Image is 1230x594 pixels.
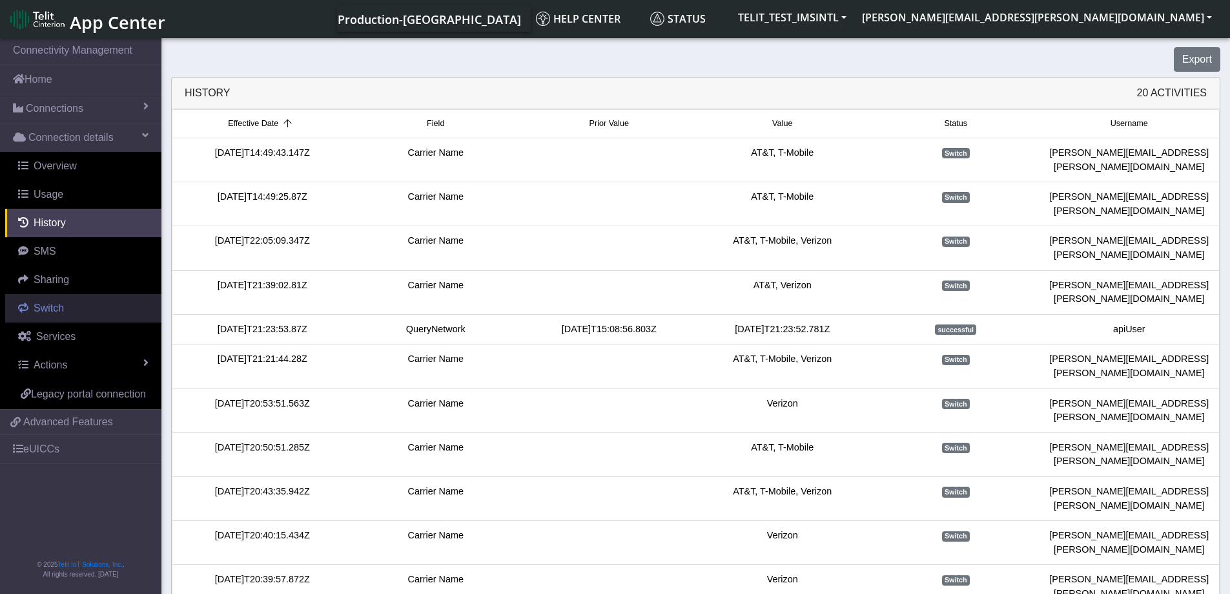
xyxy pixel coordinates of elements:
[5,266,161,294] a: Sharing
[176,352,349,380] div: [DATE]T21:21:44.28Z
[5,351,161,379] a: Actions
[935,324,976,335] span: successful
[942,487,970,497] span: Switch
[58,561,123,568] a: Telit IoT Solutions, Inc.
[349,146,523,174] div: Carrier Name
[349,485,523,513] div: Carrier Name
[176,397,349,425] div: [DATE]T20:53:51.563Z
[34,160,77,171] span: Overview
[531,6,645,32] a: Help center
[942,192,970,202] span: Switch
[1043,397,1216,425] div: [PERSON_NAME][EMAIL_ADDRESS][PERSON_NAME][DOMAIN_NAME]
[854,6,1220,29] button: [PERSON_NAME][EMAIL_ADDRESS][PERSON_NAME][DOMAIN_NAME]
[696,279,870,306] div: AT&T, Verizon
[772,118,792,130] span: Value
[5,294,161,323] a: Switch
[5,180,161,209] a: Usage
[942,281,970,291] span: Switch
[349,323,523,337] div: QueryNetwork
[349,190,523,218] div: Carrier Name
[1043,146,1216,174] div: [PERSON_NAME][EMAIL_ADDRESS][PERSON_NAME][DOMAIN_NAME]
[1043,441,1216,469] div: [PERSON_NAME][EMAIL_ADDRESS][PERSON_NAME][DOMAIN_NAME]
[34,189,63,200] span: Usage
[26,101,83,116] span: Connections
[5,237,161,266] a: SMS
[942,443,970,453] span: Switch
[1043,279,1216,306] div: [PERSON_NAME][EMAIL_ADDRESS][PERSON_NAME][DOMAIN_NAME]
[338,12,521,27] span: Production-[GEOGRAPHIC_DATA]
[34,302,64,313] span: Switch
[942,531,970,542] span: Switch
[176,146,349,174] div: [DATE]T14:49:43.147Z
[536,12,550,26] img: knowledge.svg
[34,217,66,228] span: History
[176,485,349,513] div: [DATE]T20:43:35.942Z
[10,9,65,30] img: logo-telit-cinterion-gw-new.png
[942,237,970,247] span: Switch
[23,414,113,430] span: Advanced Features
[650,12,664,26] img: status.svg
[349,234,523,262] div: Carrier Name
[944,118,967,130] span: Status
[942,355,970,365] span: Switch
[5,152,161,180] a: Overview
[696,352,870,380] div: AT&T, T-Mobile, Verizon
[34,359,67,370] span: Actions
[696,234,870,262] div: AT&T, T-Mobile, Verizon
[31,388,146,399] span: Legacy portal connection
[730,6,854,29] button: TELIT_TEST_IMSINTL
[1043,234,1216,262] div: [PERSON_NAME][EMAIL_ADDRESS][PERSON_NAME][DOMAIN_NAME]
[696,485,870,513] div: AT&T, T-Mobile, Verizon
[70,10,165,34] span: App Center
[349,352,523,380] div: Carrier Name
[176,529,349,557] div: [DATE]T20:40:15.434Z
[28,130,114,145] span: Connection details
[176,323,349,337] div: [DATE]T21:23:53.87Z
[1137,85,1207,101] span: 20 Activities
[696,323,870,337] div: [DATE]T21:23:52.781Z
[696,529,870,557] div: Verizon
[172,78,1220,109] div: History
[337,6,520,32] a: Your current platform instance
[176,190,349,218] div: [DATE]T14:49:25.87Z
[349,441,523,469] div: Carrier Name
[34,274,69,285] span: Sharing
[1043,485,1216,513] div: [PERSON_NAME][EMAIL_ADDRESS][PERSON_NAME][DOMAIN_NAME]
[536,12,620,26] span: Help center
[5,323,161,351] a: Services
[427,118,444,130] span: Field
[942,148,970,158] span: Switch
[176,279,349,306] div: [DATE]T21:39:02.81Z
[10,5,163,33] a: App Center
[696,146,870,174] div: AT&T, T-Mobile
[228,118,278,130] span: Effective Date
[650,12,706,26] span: Status
[36,331,76,342] span: Services
[942,575,970,586] span: Switch
[1174,47,1220,72] button: Export
[942,399,970,409] span: Switch
[1111,118,1148,130] span: Username
[696,441,870,469] div: AT&T, T-Mobile
[176,441,349,469] div: [DATE]T20:50:51.285Z
[349,279,523,306] div: Carrier Name
[589,118,629,130] span: Prior Value
[349,397,523,425] div: Carrier Name
[176,234,349,262] div: [DATE]T22:05:09.347Z
[696,397,870,425] div: Verizon
[522,323,696,337] div: [DATE]T15:08:56.803Z
[34,246,56,257] span: SMS
[1043,190,1216,218] div: [PERSON_NAME][EMAIL_ADDRESS][PERSON_NAME][DOMAIN_NAME]
[645,6,730,32] a: Status
[5,209,161,237] a: History
[1043,323,1216,337] div: apiUser
[349,529,523,557] div: Carrier Name
[1043,529,1216,557] div: [PERSON_NAME][EMAIL_ADDRESS][PERSON_NAME][DOMAIN_NAME]
[696,190,870,218] div: AT&T, T-Mobile
[1043,352,1216,380] div: [PERSON_NAME][EMAIL_ADDRESS][PERSON_NAME][DOMAIN_NAME]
